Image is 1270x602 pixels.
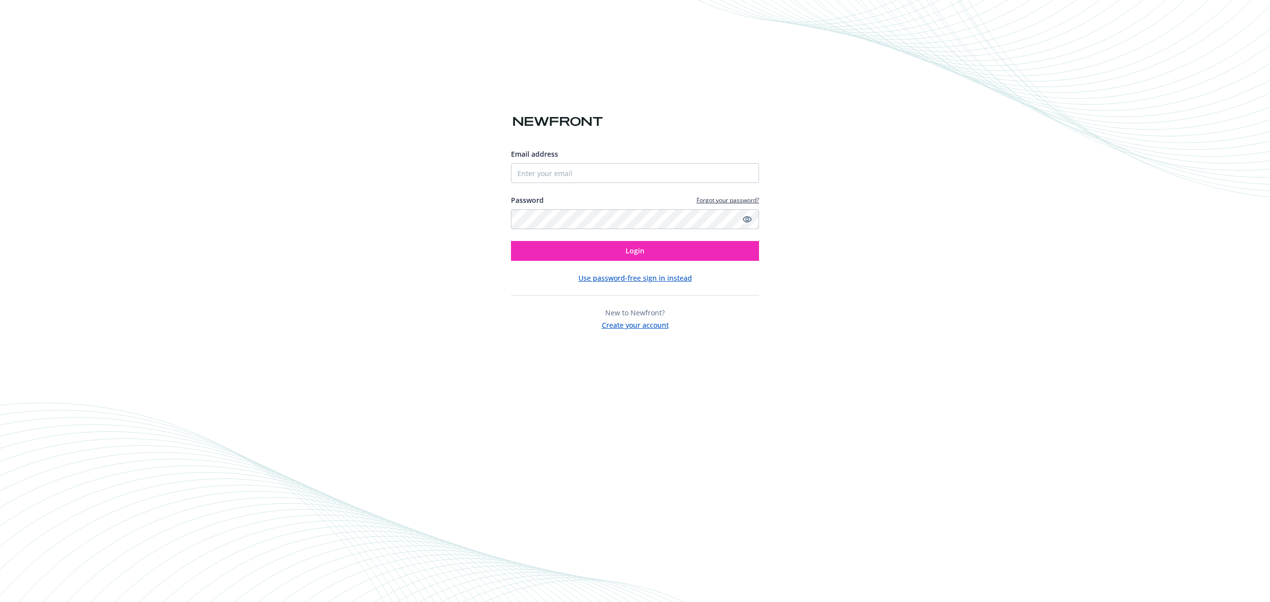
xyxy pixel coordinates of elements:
img: Newfront logo [511,113,605,130]
button: Create your account [602,318,669,330]
span: Login [626,246,644,255]
a: Show password [741,213,753,225]
a: Forgot your password? [697,196,759,204]
input: Enter your email [511,163,759,183]
span: Email address [511,149,558,159]
span: New to Newfront? [605,308,665,317]
input: Enter your password [511,209,759,229]
button: Use password-free sign in instead [578,273,692,283]
button: Login [511,241,759,261]
label: Password [511,195,544,205]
